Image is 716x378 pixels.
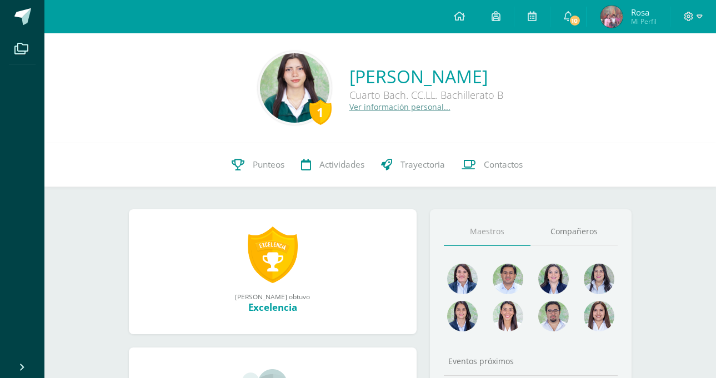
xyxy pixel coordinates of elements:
a: [PERSON_NAME] [349,64,503,88]
span: Actividades [319,159,364,170]
img: d7e1be39c7a5a7a89cfb5608a6c66141.png [538,301,569,331]
span: Mi Perfil [631,17,657,26]
span: Contactos [484,159,523,170]
span: Rosa [631,7,657,18]
img: 220c076b6306047aa4ad45b7e8690726.png [600,6,623,28]
div: 1 [309,99,332,125]
img: d4e0c534ae446c0d00535d3bb96704e9.png [447,301,478,331]
div: Cuarto Bach. CC.LL. Bachillerato B [349,88,503,102]
span: 10 [568,14,580,27]
a: Punteos [223,143,293,187]
img: 468d0cd9ecfcbce804e3ccd48d13f1ad.png [538,264,569,294]
a: Trayectoria [373,143,453,187]
img: 36e34fcbd9e8d7442381555b49bcdc7f.png [260,53,329,123]
img: 38d188cc98c34aa903096de2d1c9671e.png [493,301,523,331]
img: 4477f7ca9110c21fc6bc39c35d56baaa.png [447,264,478,294]
span: Punteos [253,159,284,170]
div: [PERSON_NAME] obtuvo [140,292,405,301]
a: Actividades [293,143,373,187]
img: 1be4a43e63524e8157c558615cd4c825.png [584,301,614,331]
div: Eventos próximos [444,356,618,366]
span: Trayectoria [400,159,445,170]
a: Ver información personal... [349,102,450,112]
img: 1e7bfa517bf798cc96a9d855bf172288.png [493,264,523,294]
a: Compañeros [530,218,618,246]
div: Excelencia [140,301,405,314]
img: 1934cc27df4ca65fd091d7882280e9dd.png [584,264,614,294]
a: Contactos [453,143,531,187]
a: Maestros [444,218,531,246]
